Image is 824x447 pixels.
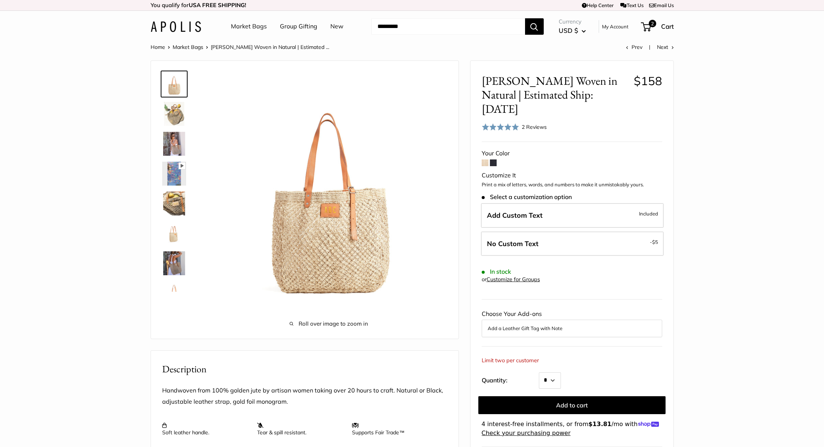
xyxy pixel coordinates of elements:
a: New [330,21,343,32]
span: Cart [661,22,674,30]
a: Market Bags [173,44,203,50]
span: USD $ [559,27,578,34]
span: 2 Reviews [522,124,547,130]
span: In stock [482,268,511,275]
button: USD $ [559,25,586,37]
img: Mercado Woven in Natural | Estimated Ship: Oct. 12th [162,162,186,186]
p: Tear & spill resistant. [257,422,345,436]
div: Customize It [482,170,662,181]
a: Mercado Woven in Natural | Estimated Ship: Oct. 12th [161,250,188,277]
span: - [650,238,658,246]
div: Choose Your Add-ons [482,308,662,337]
label: Leave Blank [481,232,664,256]
a: Next [657,44,674,50]
span: $5 [652,239,658,245]
span: Roll over image to zoom in [211,319,447,329]
p: Soft leather handle. [162,422,250,436]
p: Print a mix of letters, words, and numbers to make it unmistakably yours. [482,181,662,189]
h2: Description [162,362,447,376]
a: Group Gifting [280,21,317,32]
span: Add Custom Text [487,211,543,220]
button: Add to cart [478,396,666,414]
input: Search... [371,18,525,35]
a: Market Bags [231,21,267,32]
p: Handwoven from 100% golden jute by artisan women taking over 20 hours to craft. Natural or Black,... [162,385,447,407]
button: Add a Leather Gift Tag with Note [488,324,656,333]
button: Search [525,18,544,35]
div: Your Color [482,148,662,159]
a: Help Center [582,2,614,8]
span: Currency [559,16,586,27]
img: Mercado Woven in Natural | Estimated Ship: Oct. 12th [162,102,186,126]
a: Prev [626,44,642,50]
span: No Custom Text [487,239,538,248]
a: Mercado Woven in Natural | Estimated Ship: Oct. 12th [161,220,188,247]
img: Mercado Woven in Natural | Estimated Ship: Oct. 12th [162,192,186,215]
strong: USA FREE SHIPPING! [189,1,246,9]
img: Mercado Woven in Natural | Estimated Ship: Oct. 12th [211,72,447,308]
label: Add Custom Text [481,203,664,228]
a: Mercado Woven in Natural | Estimated Ship: Oct. 12th [161,130,188,157]
img: Mercado Woven in Natural | Estimated Ship: Oct. 12th [162,132,186,156]
a: 2 Cart [642,21,674,32]
a: Email Us [649,2,674,8]
span: $158 [634,74,662,88]
span: [PERSON_NAME] Woven in Natural | Estimated Ship: [DATE] [482,74,628,116]
span: 2 [648,20,656,27]
a: Customize for Groups [487,276,540,283]
div: Limit two per customer [482,356,539,366]
img: Mercado Woven in Natural | Estimated Ship: Oct. 12th [162,72,186,96]
a: My Account [602,22,629,31]
a: Mercado Woven in Natural | Estimated Ship: Oct. 12th [161,160,188,187]
a: Text Us [620,2,643,8]
img: Mercado Woven in Natural | Estimated Ship: Oct. 12th [162,221,186,245]
div: or [482,274,540,285]
img: Mercado Woven in Natural | Estimated Ship: Oct. 12th [162,251,186,275]
img: Mercado Woven in Natural | Estimated Ship: Oct. 12th [162,281,186,305]
a: Mercado Woven in Natural | Estimated Ship: Oct. 12th [161,190,188,217]
nav: Breadcrumb [151,42,329,52]
img: Apolis [151,21,201,32]
span: Select a customization option [482,193,572,201]
label: Quantity: [482,370,539,389]
a: Mercado Woven in Natural | Estimated Ship: Oct. 12th [161,280,188,307]
a: Mercado Woven in Natural | Estimated Ship: Oct. 12th [161,100,188,127]
span: [PERSON_NAME] Woven in Natural | Estimated ... [211,44,329,50]
a: Mercado Woven in Natural | Estimated Ship: Oct. 12th [161,71,188,97]
p: Supports Fair Trade™ [352,422,439,436]
a: Home [151,44,165,50]
span: Included [639,209,658,218]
